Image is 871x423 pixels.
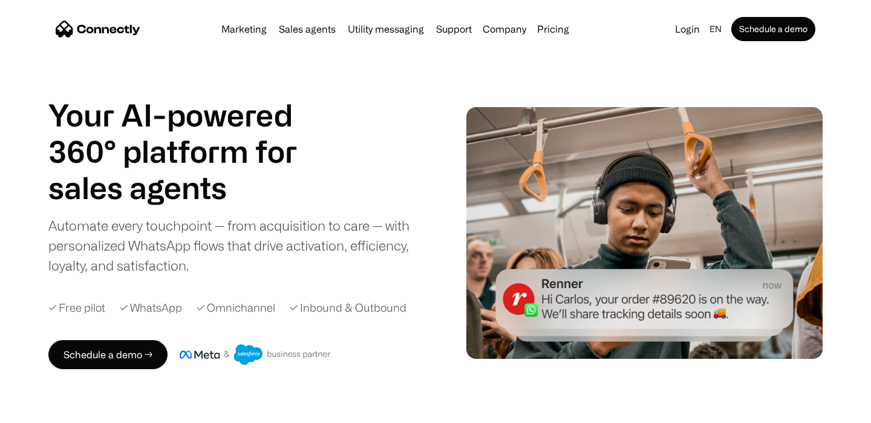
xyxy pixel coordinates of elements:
[48,215,429,275] div: Automate every touchpoint — from acquisition to care — with personalized WhatsApp flows that driv...
[705,21,729,38] div: en
[48,169,327,206] div: carousel
[56,20,140,38] a: home
[343,24,429,34] a: Utility messaging
[12,401,73,419] aside: Language selected: English
[290,300,406,316] div: ✓ Inbound & Outbound
[180,344,331,365] img: Meta and Salesforce business partner badge.
[431,24,477,34] a: Support
[710,21,722,38] div: en
[483,21,526,38] div: Company
[731,17,815,41] a: Schedule a demo
[274,24,341,34] a: Sales agents
[217,24,272,34] a: Marketing
[48,300,105,316] div: ✓ Free pilot
[48,169,327,206] h1: sales agents
[479,21,530,38] div: Company
[48,97,327,169] h1: Your AI-powered 360° platform for
[670,21,705,38] a: Login
[48,169,327,206] div: 1 of 4
[24,402,73,419] ul: Language list
[48,340,168,369] a: Schedule a demo →
[532,24,574,34] a: Pricing
[197,300,275,316] div: ✓ Omnichannel
[120,300,182,316] div: ✓ WhatsApp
